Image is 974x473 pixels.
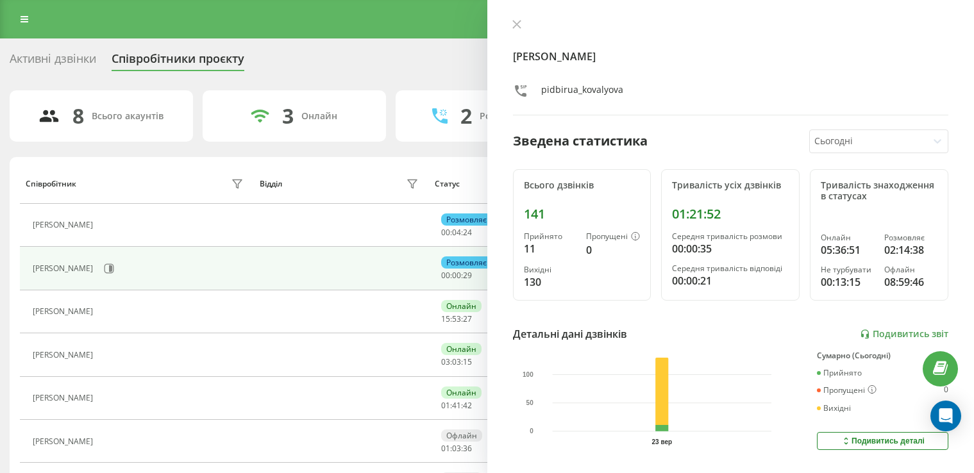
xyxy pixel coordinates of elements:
div: : : [441,401,472,410]
span: 27 [463,313,472,324]
div: Відділ [260,179,282,188]
div: Open Intercom Messenger [930,401,961,431]
div: 2 [460,104,472,128]
div: pidbirua_kovalyova [541,83,623,102]
span: 41 [452,400,461,411]
div: Онлайн [441,300,482,312]
span: 53 [452,313,461,324]
div: Детальні дані дзвінків [513,326,627,342]
span: 01 [441,400,450,411]
div: Онлайн [821,233,874,242]
div: Всього акаунтів [92,111,164,122]
div: [PERSON_NAME] [33,351,96,360]
div: Розмовляє [884,233,937,242]
div: Тривалість знаходження в статусах [821,180,937,202]
div: 11 [524,241,576,256]
div: [PERSON_NAME] [33,394,96,402]
div: Співробітник [26,179,76,188]
text: 0 [530,428,533,435]
div: Сумарно (Сьогодні) [817,351,948,360]
div: Онлайн [441,386,482,399]
span: 24 [463,227,472,238]
div: 8 [72,104,84,128]
div: Вихідні [817,404,851,413]
div: Прийнято [524,232,576,241]
div: Прийнято [817,369,862,378]
div: 02:14:38 [884,242,937,258]
text: 23 вер [651,438,672,445]
div: [PERSON_NAME] [33,307,96,316]
text: 50 [526,399,533,406]
span: 01 [441,443,450,454]
div: 3 [282,104,294,128]
span: 15 [441,313,450,324]
div: 00:00:35 [672,241,789,256]
div: Середня тривалість розмови [672,232,789,241]
span: 42 [463,400,472,411]
div: 05:36:51 [821,242,874,258]
div: Подивитись деталі [841,436,925,446]
div: Розмовляє [441,213,492,226]
div: Пропущені [586,232,640,242]
div: Зведена статистика [513,131,648,151]
span: 29 [463,270,472,281]
div: : : [441,444,472,453]
div: Співробітники проєкту [112,52,244,72]
div: 130 [524,274,576,290]
button: Подивитись деталі [817,432,948,450]
div: 0 [944,385,948,395]
text: 100 [523,371,533,378]
div: : : [441,228,472,237]
div: [PERSON_NAME] [33,220,96,229]
div: Онлайн [301,111,337,122]
span: 15 [463,356,472,367]
div: Всього дзвінків [524,180,641,191]
div: Офлайн [441,429,482,442]
div: Активні дзвінки [10,52,96,72]
div: : : [441,315,472,324]
div: Розмовляє [441,256,492,269]
div: Офлайн [884,265,937,274]
div: 00:13:15 [821,274,874,290]
h4: [PERSON_NAME] [513,49,949,64]
div: 0 [586,242,640,258]
div: Вихідні [524,265,576,274]
div: Пропущені [817,385,877,395]
div: [PERSON_NAME] [33,437,96,446]
div: Тривалість усіх дзвінків [672,180,789,191]
div: 00:00:21 [672,273,789,288]
a: Подивитись звіт [860,329,948,340]
div: Статус [435,179,460,188]
span: 00 [441,227,450,238]
div: Розмовляють [480,111,542,122]
span: 00 [452,270,461,281]
div: Не турбувати [821,265,874,274]
span: 00 [441,270,450,281]
div: : : [441,271,472,280]
span: 04 [452,227,461,238]
div: [PERSON_NAME] [33,264,96,273]
div: 01:21:52 [672,206,789,222]
span: 03 [452,443,461,454]
span: 03 [452,356,461,367]
div: : : [441,358,472,367]
div: Онлайн [441,343,482,355]
div: 141 [524,206,641,222]
span: 03 [441,356,450,367]
div: 08:59:46 [884,274,937,290]
div: Середня тривалість відповіді [672,264,789,273]
span: 36 [463,443,472,454]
